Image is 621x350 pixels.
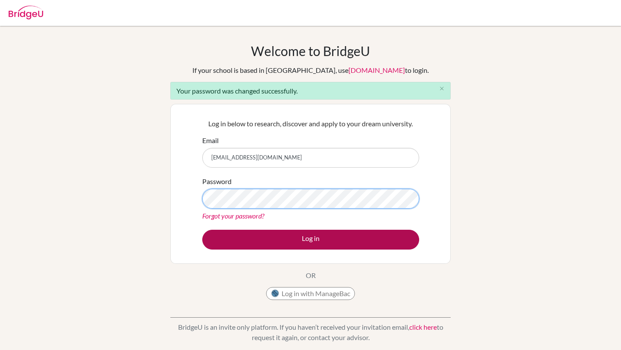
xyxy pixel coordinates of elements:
[306,270,316,281] p: OR
[202,230,419,250] button: Log in
[202,119,419,129] p: Log in below to research, discover and apply to your dream university.
[170,322,451,343] p: BridgeU is an invite only platform. If you haven’t received your invitation email, to request it ...
[409,323,437,331] a: click here
[202,135,219,146] label: Email
[202,176,232,187] label: Password
[266,287,355,300] button: Log in with ManageBac
[9,6,43,19] img: Bridge-U
[433,82,450,95] button: Close
[439,85,445,92] i: close
[192,65,429,75] div: If your school is based in [GEOGRAPHIC_DATA], use to login.
[202,212,264,220] a: Forgot your password?
[348,66,405,74] a: [DOMAIN_NAME]
[170,82,451,100] div: Your password was changed successfully.
[251,43,370,59] h1: Welcome to BridgeU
